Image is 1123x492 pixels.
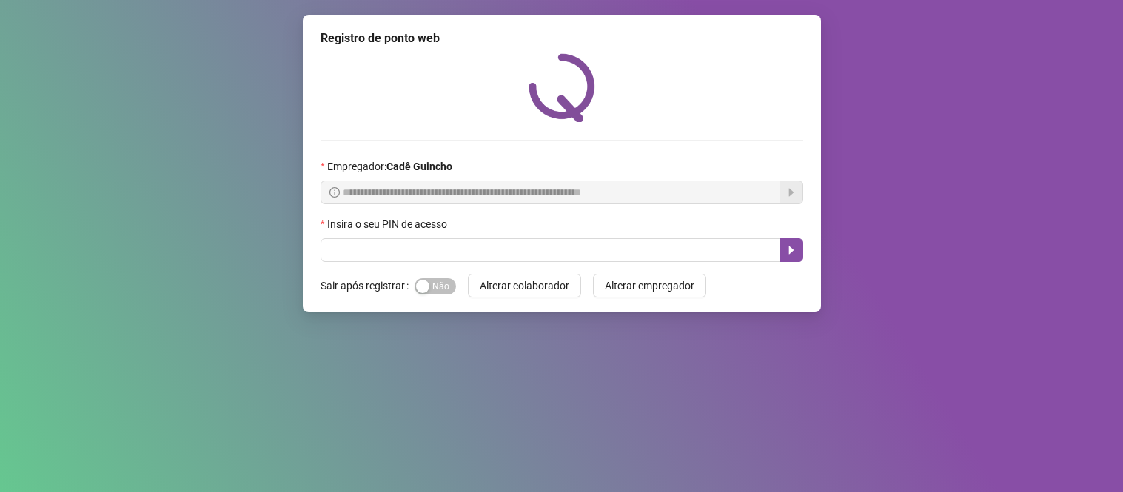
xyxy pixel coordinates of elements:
label: Insira o seu PIN de acesso [321,216,457,232]
label: Sair após registrar [321,274,415,297]
span: Alterar colaborador [480,277,569,294]
button: Alterar colaborador [468,274,581,297]
button: Alterar empregador [593,274,706,297]
span: info-circle [329,187,340,198]
strong: Cadê Guincho [386,161,452,172]
span: Empregador : [327,158,452,175]
span: caret-right [785,244,797,256]
img: QRPoint [529,53,595,122]
div: Registro de ponto web [321,30,803,47]
span: Alterar empregador [605,277,694,294]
